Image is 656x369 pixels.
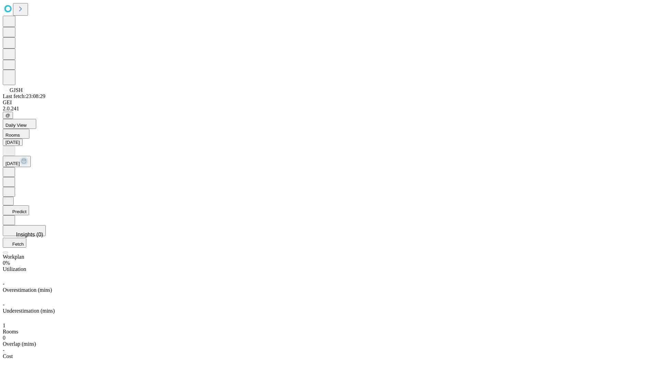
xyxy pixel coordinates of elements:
[3,93,45,99] span: Last fetch: 23:08:29
[3,287,52,293] span: Overestimation (mins)
[3,260,10,266] span: 0%
[3,106,653,112] div: 2.0.241
[3,302,4,307] span: -
[16,232,43,237] span: Insights (0)
[3,341,36,347] span: Overlap (mins)
[3,139,23,146] button: [DATE]
[3,329,18,334] span: Rooms
[3,99,653,106] div: GEI
[3,353,13,359] span: Cost
[5,161,20,166] span: [DATE]
[3,281,4,287] span: -
[5,133,20,138] span: Rooms
[3,323,5,328] span: 1
[3,308,55,314] span: Underestimation (mins)
[3,266,26,272] span: Utilization
[3,112,13,119] button: @
[10,87,23,93] span: GJSH
[3,156,31,167] button: [DATE]
[3,119,36,129] button: Daily View
[3,347,4,353] span: -
[3,205,29,215] button: Predict
[3,254,24,260] span: Workplan
[5,123,27,128] span: Daily View
[5,113,10,118] span: @
[3,129,29,139] button: Rooms
[3,238,26,248] button: Fetch
[3,225,46,236] button: Insights (0)
[3,335,5,341] span: 0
